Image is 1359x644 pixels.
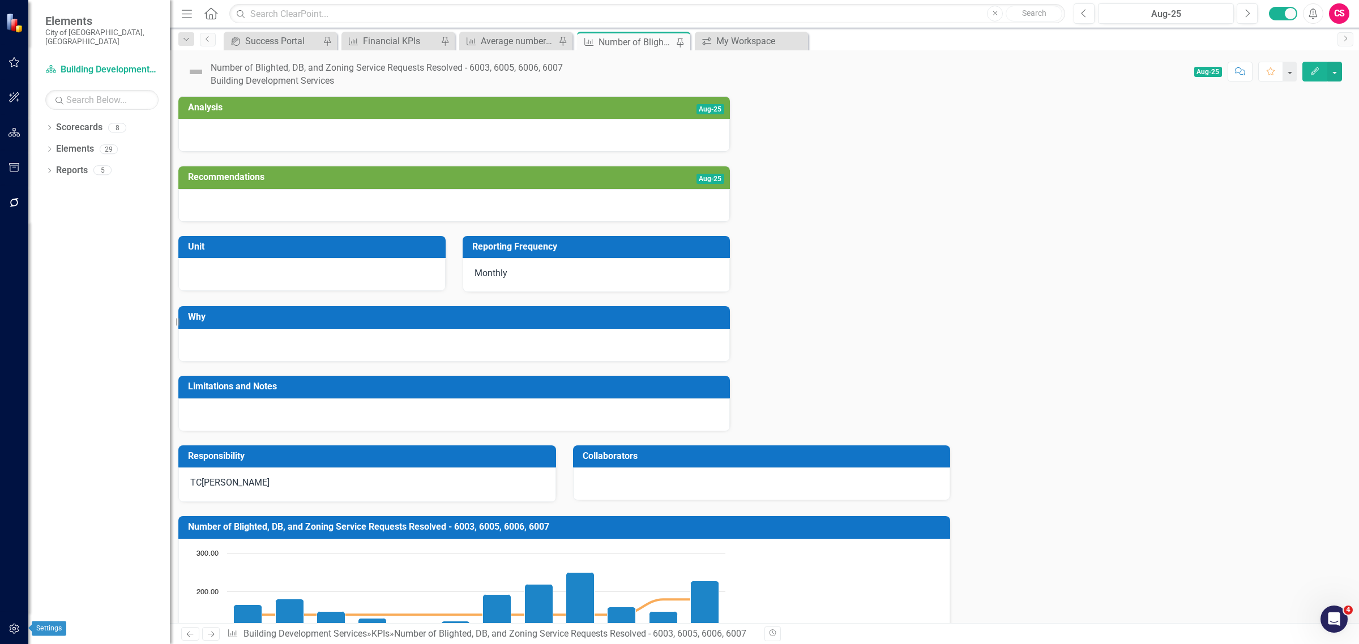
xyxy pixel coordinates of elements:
[363,34,438,48] div: Financial KPIs
[394,628,746,639] div: Number of Blighted, DB, and Zoning Service Requests Resolved - 6003, 6005, 6006, 6007
[211,75,563,88] div: Building Development Services
[188,381,724,392] h3: Limitations and Notes
[1098,3,1234,24] button: Aug-25
[45,28,159,46] small: City of [GEOGRAPHIC_DATA], [GEOGRAPHIC_DATA]
[56,121,102,134] a: Scorecards
[196,550,219,557] text: 300.00
[211,62,563,75] div: Number of Blighted, DB, and Zoning Service Requests Resolved - 6003, 6005, 6006, 6007
[1006,6,1062,22] button: Search
[583,451,945,461] h3: Collaborators
[188,312,724,322] h3: Why
[6,13,25,33] img: ClearPoint Strategy
[1194,67,1223,77] span: Aug-25
[599,35,673,49] div: Number of Blighted, DB, and Zoning Service Requests Resolved - 6003, 6005, 6006, 6007
[190,476,202,490] div: TC
[1102,7,1230,21] div: Aug-25
[1329,3,1349,24] button: CS
[196,589,219,596] text: 200.00
[45,63,159,76] a: Building Development Services
[100,144,118,154] div: 29
[108,123,126,132] div: 8
[226,34,320,48] a: Success Portal
[243,628,367,639] a: Building Development Services
[188,102,484,113] h3: Analysis
[716,34,805,48] div: My Workspace
[45,14,159,28] span: Elements
[463,258,730,292] div: Monthly
[245,34,320,48] div: Success Portal
[56,143,94,156] a: Elements
[1320,606,1348,633] iframe: Intercom live chat
[1022,8,1046,18] span: Search
[481,34,555,48] div: Average number of days to [PERSON_NAME] a Blighted Code Enforcement Case
[188,172,580,182] h3: Recommendations
[344,34,438,48] a: Financial KPIs
[227,628,756,641] div: » »
[696,104,725,114] span: Aug-25
[472,242,724,252] h3: Reporting Frequency
[187,63,205,81] img: Not Defined
[202,476,270,490] div: [PERSON_NAME]
[229,4,1065,24] input: Search ClearPoint...
[371,628,390,639] a: KPIs
[1344,606,1353,615] span: 4
[56,164,88,177] a: Reports
[45,90,159,110] input: Search Below...
[188,451,550,461] h3: Responsibility
[93,166,112,175] div: 5
[188,242,440,252] h3: Unit
[188,522,945,532] h3: Number of Blighted, DB, and Zoning Service Requests Resolved - 6003, 6005, 6006, 6007
[32,621,66,636] div: Settings
[698,34,805,48] a: My Workspace
[696,174,725,184] span: Aug-25
[462,34,555,48] a: Average number of days to [PERSON_NAME] a Blighted Code Enforcement Case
